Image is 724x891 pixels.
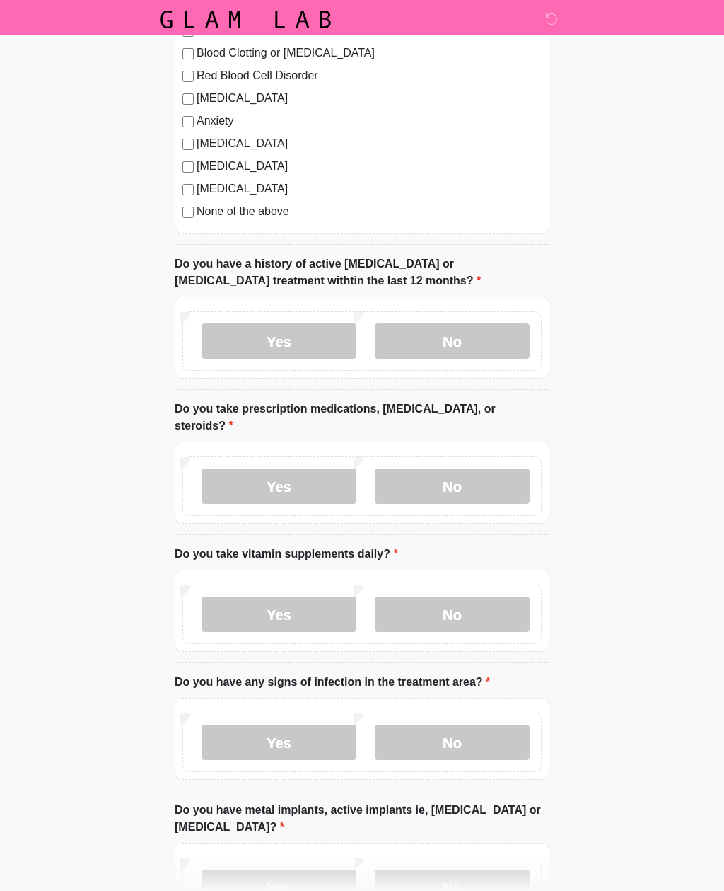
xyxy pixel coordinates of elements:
[175,255,549,289] label: Do you have a history of active [MEDICAL_DATA] or [MEDICAL_DATA] treatment withtin the last 12 mo...
[175,802,549,836] label: Do you have metal implants, active implants ie, [MEDICAL_DATA] or [MEDICAL_DATA]?
[175,674,490,691] label: Do you have any signs of infection in the treatment area?
[182,71,194,82] input: Red Blood Cell Disorder
[182,48,194,59] input: Blood Clotting or [MEDICAL_DATA]
[197,67,542,84] label: Red Blood Cell Disorder
[375,725,530,760] label: No
[197,203,542,220] label: None of the above
[197,45,542,62] label: Blood Clotting or [MEDICAL_DATA]
[202,725,356,760] label: Yes
[182,184,194,195] input: [MEDICAL_DATA]
[182,207,194,218] input: None of the above
[182,161,194,173] input: [MEDICAL_DATA]
[182,93,194,105] input: [MEDICAL_DATA]
[175,401,549,435] label: Do you take prescription medications, [MEDICAL_DATA], or steroids?
[197,113,542,130] label: Anxiety
[202,597,356,632] label: Yes
[197,180,542,197] label: [MEDICAL_DATA]
[197,158,542,175] label: [MEDICAL_DATA]
[375,469,530,504] label: No
[375,323,530,359] label: No
[182,139,194,150] input: [MEDICAL_DATA]
[182,116,194,127] input: Anxiety
[160,11,331,28] img: Glam Lab Logo
[202,469,356,504] label: Yes
[197,90,542,107] label: [MEDICAL_DATA]
[375,597,530,632] label: No
[202,323,356,359] label: Yes
[197,135,542,152] label: [MEDICAL_DATA]
[175,546,398,563] label: Do you take vitamin supplements daily?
